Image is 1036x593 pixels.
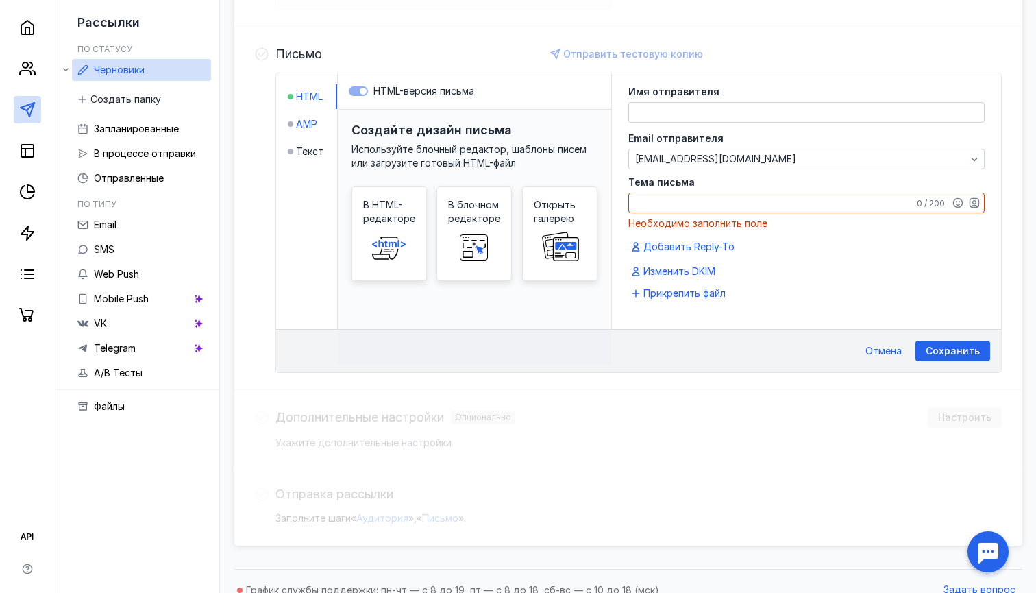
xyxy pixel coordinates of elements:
span: Email [94,219,116,230]
span: Прикрепить файл [643,287,726,300]
span: Mobile Push [94,293,149,304]
span: Отмена [865,346,902,357]
button: Добавить Reply-To [628,239,740,255]
span: Сохранить [926,346,980,357]
span: SMS [94,243,114,255]
span: Черновики [94,64,145,75]
div: 0 / 200 [917,198,945,209]
span: HTML-версия письма [373,85,474,97]
span: В процессе отправки [94,147,196,159]
a: Web Push [72,263,211,285]
a: Telegram [72,337,211,359]
h3: Создайте дизайн письма [351,123,512,137]
a: Email [72,214,211,236]
span: Тема письма [628,178,695,187]
button: Отмена [859,341,909,361]
h4: Письмо [275,47,322,61]
a: Черновики [72,59,211,81]
span: Добавить Reply-To [643,240,735,254]
a: SMS [72,239,211,261]
h5: По типу [77,199,116,209]
span: Имя отправителя [628,87,719,97]
div: Необходимо заполнить поле [628,217,985,230]
span: Текст [296,145,323,158]
a: Mobile Push [72,288,211,310]
span: Изменить DKIM [643,265,715,278]
span: Файлы [94,400,125,412]
button: Изменить DKIM [628,263,721,280]
a: В процессе отправки [72,143,211,165]
span: Telegram [94,342,136,354]
span: Используйте блочный редактор, шаблоны писем или загрузите готовый HTML-файл [351,143,587,169]
h5: По статусу [77,44,132,54]
a: Запланированные [72,118,211,140]
span: В HTML-редакторе [363,198,415,226]
span: [EMAIL_ADDRESS][DOMAIN_NAME] [635,154,796,165]
a: VK [72,313,211,335]
span: AMP [296,117,317,131]
span: Запланированные [94,123,179,134]
button: Создать папку [72,89,168,110]
span: VK [94,317,107,329]
span: В блочном редакторе [448,198,500,226]
a: A/B Тесты [72,362,211,384]
span: Email отправителя [628,134,724,143]
span: Создать папку [90,94,161,106]
a: Отправленные [72,167,211,189]
span: Отправленные [94,172,164,184]
span: Открыть галерею [534,198,586,226]
a: Файлы [72,396,211,417]
button: Сохранить [915,341,990,361]
span: Рассылки [77,15,140,29]
span: A/B Тесты [94,367,143,378]
button: [EMAIL_ADDRESS][DOMAIN_NAME] [628,149,985,169]
span: HTML [296,90,323,104]
button: Прикрепить файл [628,285,731,302]
span: Web Push [94,268,139,280]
